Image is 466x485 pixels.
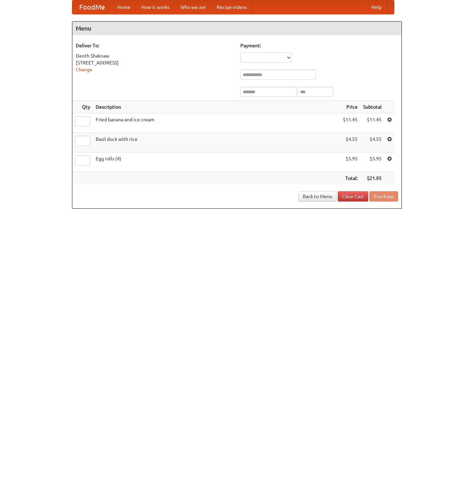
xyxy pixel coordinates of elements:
th: Qty [72,101,93,113]
td: $11.45 [360,113,384,133]
div: [STREET_ADDRESS] [76,59,234,66]
th: Subtotal [360,101,384,113]
td: $11.45 [340,113,360,133]
h5: Deliver To: [76,42,234,49]
td: Fried banana and ice cream [93,113,340,133]
a: Who we are [175,0,211,14]
h4: Menu [72,22,402,35]
th: Description [93,101,340,113]
a: Help [366,0,387,14]
td: Basil duck with rice [93,133,340,153]
div: Denth Shaknaw [76,52,234,59]
td: $5.95 [340,153,360,172]
a: FoodMe [72,0,112,14]
a: Back to Menu [298,191,337,202]
a: Recipe videos [211,0,252,14]
th: Price [340,101,360,113]
h5: Payment: [240,42,398,49]
a: Change [76,67,92,72]
td: Egg rolls (4) [93,153,340,172]
td: $5.95 [360,153,384,172]
a: Clear Cart [338,191,368,202]
a: Home [112,0,136,14]
a: How it works [136,0,175,14]
button: Purchase [369,191,398,202]
th: Total: [340,172,360,185]
td: $4.55 [360,133,384,153]
td: $4.55 [340,133,360,153]
th: $21.95 [360,172,384,185]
